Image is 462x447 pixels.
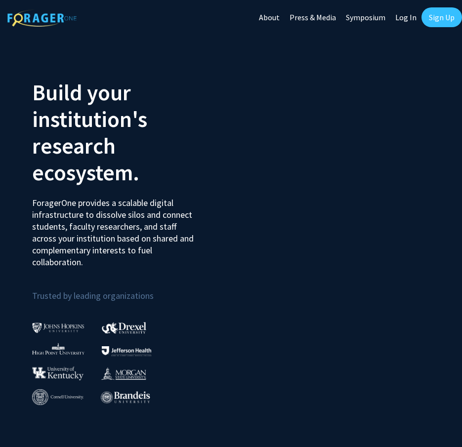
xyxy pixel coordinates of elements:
[32,343,84,355] img: High Point University
[102,346,151,356] img: Thomas Jefferson University
[32,79,224,186] h2: Build your institution's research ecosystem.
[32,389,84,406] img: Cornell University
[32,276,224,303] p: Trusted by leading organizations
[101,367,146,380] img: Morgan State University
[101,391,150,404] img: Brandeis University
[7,9,77,27] img: ForagerOne Logo
[32,323,84,333] img: Johns Hopkins University
[32,190,201,268] p: ForagerOne provides a scalable digital infrastructure to dissolve silos and connect students, fac...
[102,322,146,333] img: Drexel University
[32,366,84,380] img: University of Kentucky
[421,7,462,27] a: Sign Up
